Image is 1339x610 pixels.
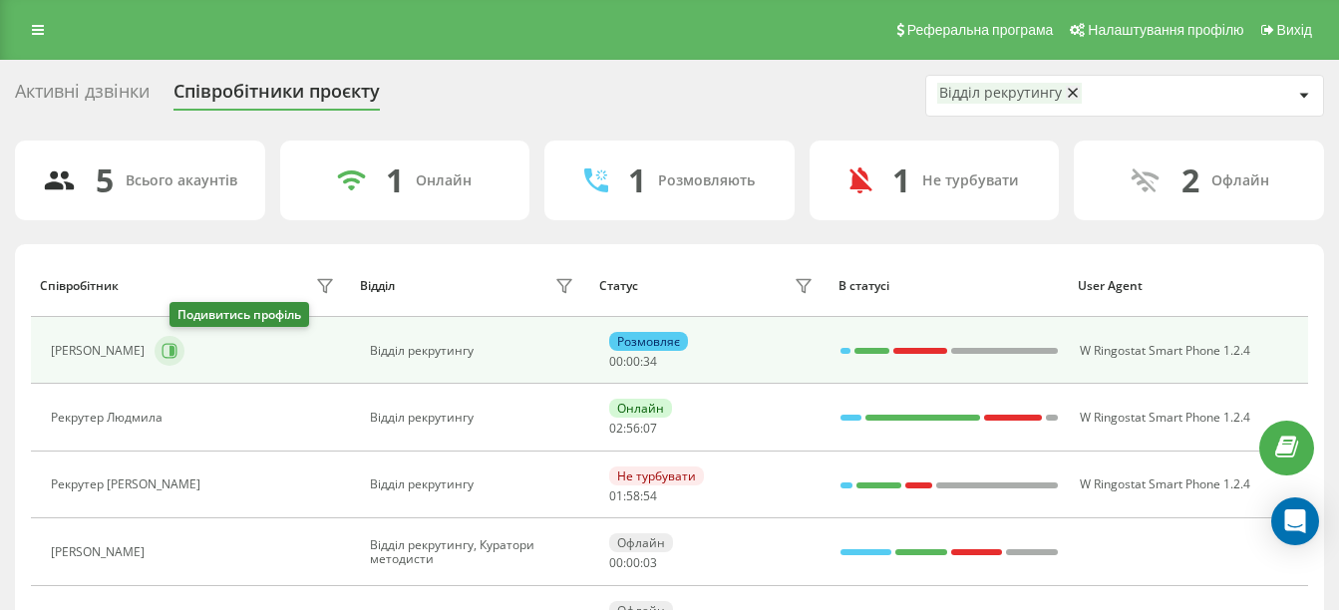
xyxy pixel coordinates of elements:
[169,302,309,327] div: Подивитись профіль
[626,554,640,571] span: 00
[370,477,578,491] div: Відділ рекрутингу
[51,477,205,491] div: Рекрутер [PERSON_NAME]
[609,554,623,571] span: 00
[386,161,404,199] div: 1
[40,279,119,293] div: Співробітник
[360,279,395,293] div: Відділ
[1080,342,1250,359] span: W Ringostat Smart Phone 1.2.4
[173,81,380,112] div: Співробітники проєкту
[939,85,1062,102] div: Відділ рекрутингу
[609,489,657,503] div: : :
[51,344,150,358] div: [PERSON_NAME]
[838,279,1059,293] div: В статусі
[626,420,640,437] span: 56
[96,161,114,199] div: 5
[609,332,688,351] div: Розмовляє
[643,353,657,370] span: 34
[609,487,623,504] span: 01
[626,353,640,370] span: 00
[892,161,910,199] div: 1
[609,355,657,369] div: : :
[907,22,1054,38] span: Реферальна програма
[1181,161,1199,199] div: 2
[643,420,657,437] span: 07
[643,487,657,504] span: 54
[416,172,472,189] div: Онлайн
[609,353,623,370] span: 00
[609,466,704,485] div: Не турбувати
[658,172,755,189] div: Розмовляють
[1211,172,1269,189] div: Офлайн
[628,161,646,199] div: 1
[609,422,657,436] div: : :
[922,172,1019,189] div: Не турбувати
[626,487,640,504] span: 58
[370,344,578,358] div: Відділ рекрутингу
[370,538,578,567] div: Відділ рекрутингу, Куратори методисти
[15,81,150,112] div: Активні дзвінки
[1271,497,1319,545] div: Open Intercom Messenger
[609,420,623,437] span: 02
[1080,409,1250,426] span: W Ringostat Smart Phone 1.2.4
[609,533,673,552] div: Офлайн
[51,411,167,425] div: Рекрутер Людмила
[1078,279,1298,293] div: User Agent
[643,554,657,571] span: 03
[1080,475,1250,492] span: W Ringostat Smart Phone 1.2.4
[599,279,638,293] div: Статус
[609,399,672,418] div: Онлайн
[1088,22,1243,38] span: Налаштування профілю
[370,411,578,425] div: Відділ рекрутингу
[126,172,237,189] div: Всього акаунтів
[1277,22,1312,38] span: Вихід
[51,545,150,559] div: [PERSON_NAME]
[609,556,657,570] div: : :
